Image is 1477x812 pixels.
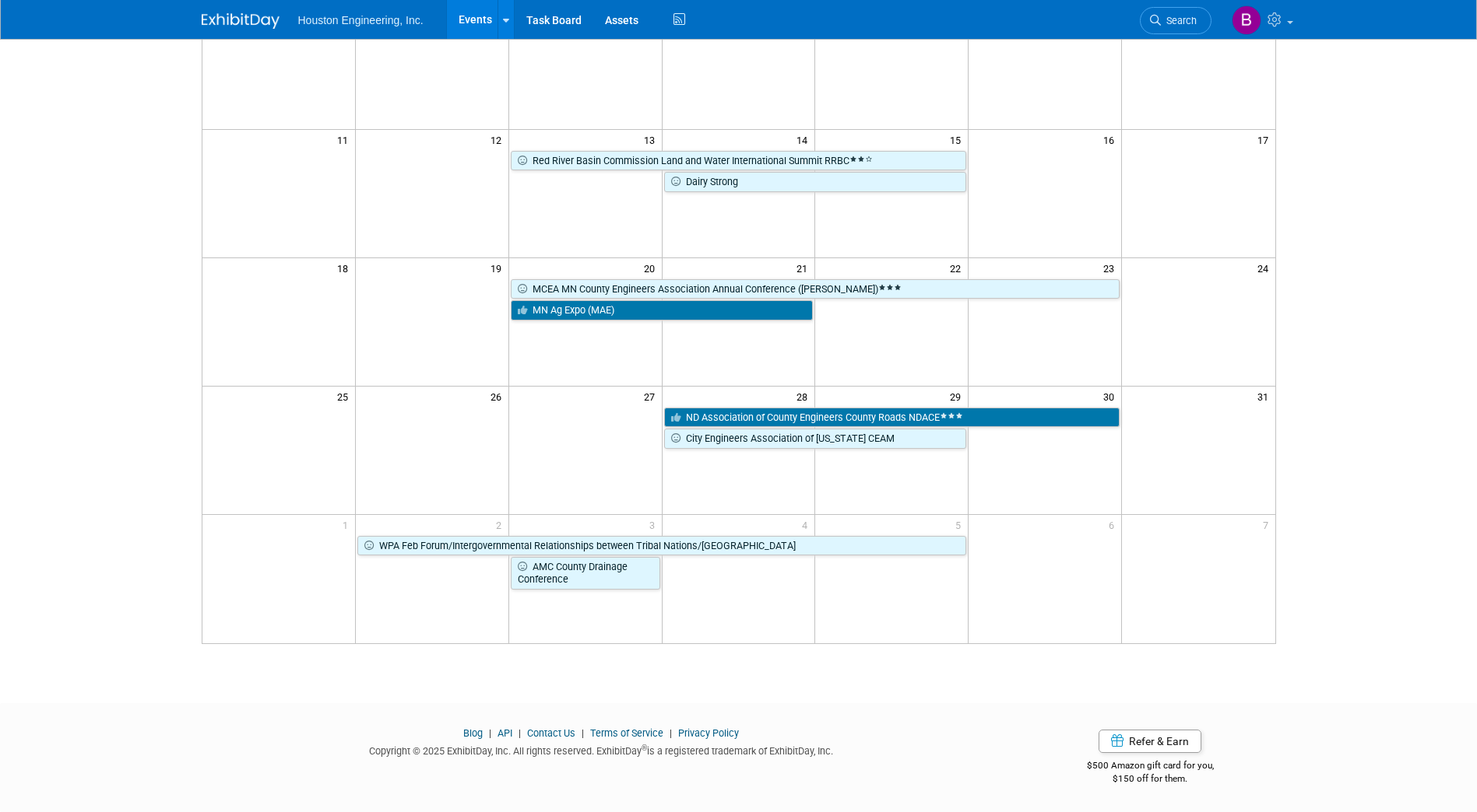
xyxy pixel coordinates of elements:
a: Blog [463,727,483,739]
span: 5 [954,515,968,534]
span: 15 [948,130,968,149]
a: Terms of Service [590,727,663,739]
span: Search [1161,15,1197,26]
span: 25 [336,387,355,406]
span: 17 [1256,130,1275,149]
a: ND Association of County Engineers County Roads NDACE [664,408,1120,428]
a: Red River Basin Commission Land and Water International Summit RRBC [511,151,967,171]
span: 23 [1102,258,1121,278]
span: 27 [642,387,662,406]
a: API [498,727,512,739]
span: 13 [642,130,662,149]
span: 30 [1102,387,1121,406]
div: $500 Amazon gift card for you, [1025,749,1276,785]
a: Search [1140,7,1211,34]
span: | [666,727,676,739]
sup: ® [642,744,647,752]
span: 24 [1256,258,1275,278]
img: Bonnie Marsaa [1232,5,1261,35]
span: 28 [795,387,814,406]
span: 14 [795,130,814,149]
span: 16 [1102,130,1121,149]
a: Privacy Policy [678,727,739,739]
a: Refer & Earn [1099,730,1201,753]
span: 22 [948,258,968,278]
span: 6 [1107,515,1121,534]
span: 7 [1261,515,1275,534]
a: City Engineers Association of [US_STATE] CEAM [664,429,967,449]
a: WPA Feb Forum/Intergovernmental Relationships between Tribal Nations/[GEOGRAPHIC_DATA] [357,536,966,556]
span: 19 [489,258,508,278]
span: | [515,727,525,739]
span: 20 [642,258,662,278]
span: 12 [489,130,508,149]
img: ExhibitDay [202,13,280,29]
span: 1 [341,515,355,534]
div: Copyright © 2025 ExhibitDay, Inc. All rights reserved. ExhibitDay is a registered trademark of Ex... [202,740,1002,758]
span: Houston Engineering, Inc. [298,14,424,26]
a: MN Ag Expo (MAE) [511,300,814,320]
span: 2 [494,515,508,534]
span: 29 [948,387,968,406]
div: $150 off for them. [1025,772,1276,786]
a: MCEA MN County Engineers Association Annual Conference ([PERSON_NAME]) [511,279,1120,299]
span: | [578,727,588,739]
span: 11 [336,130,355,149]
span: 26 [489,387,508,406]
span: 21 [795,258,814,278]
span: 4 [800,515,814,534]
a: Contact Us [527,727,575,739]
span: 3 [648,515,662,534]
span: 18 [336,258,355,278]
a: AMC County Drainage Conference [511,557,660,589]
span: | [485,727,495,739]
span: 31 [1256,387,1275,406]
a: Dairy Strong [664,172,967,192]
